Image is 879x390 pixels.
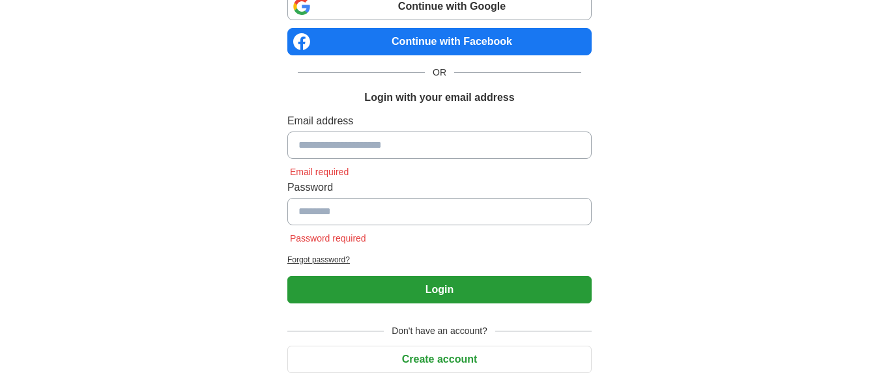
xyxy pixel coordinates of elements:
[287,346,592,373] button: Create account
[287,254,592,266] a: Forgot password?
[364,90,514,105] h1: Login with your email address
[287,180,592,195] label: Password
[287,233,369,244] span: Password required
[287,28,592,55] a: Continue with Facebook
[287,354,592,365] a: Create account
[287,276,592,303] button: Login
[425,66,454,79] span: OR
[287,167,351,177] span: Email required
[384,324,495,338] span: Don't have an account?
[287,113,592,129] label: Email address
